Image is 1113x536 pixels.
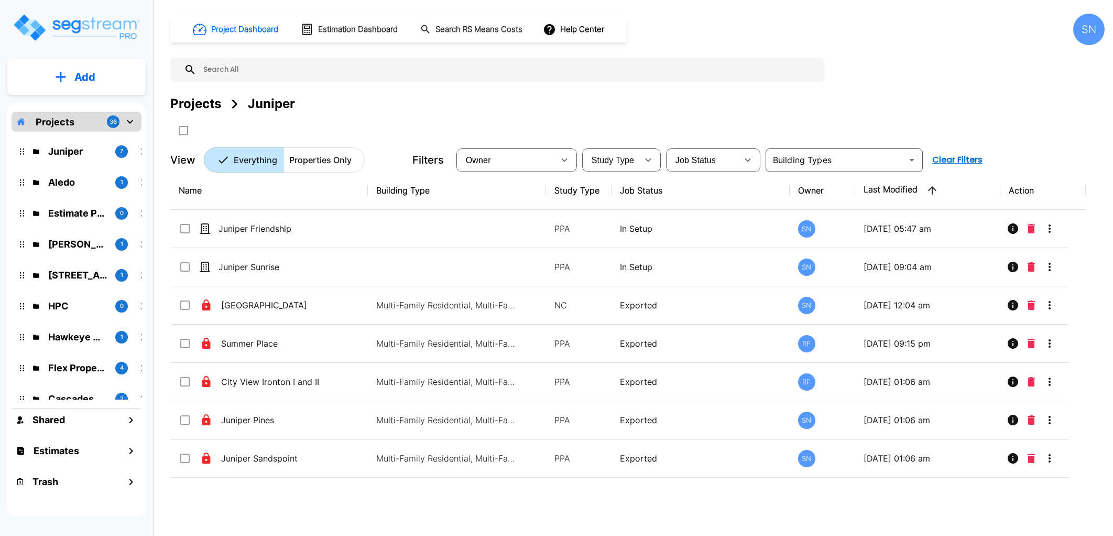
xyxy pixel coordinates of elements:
[48,392,107,406] p: Cascades Cover Two LLC
[221,414,326,426] p: Juniper Pines
[1039,218,1060,239] button: More-Options
[864,261,992,273] p: [DATE] 09:04 am
[1039,333,1060,354] button: More-Options
[189,18,284,41] button: Project Dashboard
[120,394,124,403] p: 2
[376,337,518,350] p: Multi-Family Residential, Multi-Family Residential, Multi-Family Residential, Multi-Family Reside...
[1039,295,1060,316] button: More-Options
[121,240,123,249] p: 1
[120,302,124,310] p: 0
[48,175,107,189] p: Aledo
[1039,256,1060,277] button: More-Options
[197,58,819,82] input: Search All
[864,452,992,465] p: [DATE] 01:06 am
[74,69,95,85] p: Add
[554,299,604,312] p: NC
[769,153,902,167] input: Building Types
[48,206,107,220] p: Estimate Property
[1002,371,1023,392] button: Info
[864,222,992,235] p: [DATE] 05:47 am
[110,117,117,126] p: 36
[435,24,522,36] h1: Search RS Means Costs
[1023,333,1039,354] button: Delete
[211,24,278,36] h1: Project Dashboard
[120,147,123,156] p: 7
[1002,410,1023,431] button: Info
[1039,371,1060,392] button: More-Options
[546,171,612,210] th: Study Type
[798,297,815,314] div: SN
[554,261,604,273] p: PPA
[48,144,107,158] p: Juniper
[554,337,604,350] p: PPA
[459,145,554,175] div: Select
[204,147,283,173] button: Everything
[221,376,326,388] p: City View Ironton I and II
[1039,410,1060,431] button: More-Options
[864,414,992,426] p: [DATE] 01:06 am
[864,376,992,388] p: [DATE] 01:06 am
[675,156,716,165] span: Job Status
[1002,333,1023,354] button: Info
[1039,448,1060,469] button: More-Options
[376,452,518,465] p: Multi-Family Residential, Multi-Family Residential, Multi-Family Residential, Multi-Family Reside...
[48,237,107,251] p: Kessler Rental
[620,376,781,388] p: Exported
[120,363,124,372] p: 4
[368,171,545,210] th: Building Type
[620,261,781,273] p: In Setup
[48,361,107,375] p: Flex Properties
[1002,218,1023,239] button: Info
[120,209,124,218] p: 0
[1002,256,1023,277] button: Info
[376,299,518,312] p: Multi-Family Residential, Multi-Family Residential, Multi-Family Residential, Multi-Family Reside...
[221,337,326,350] p: Summer Place
[170,94,221,113] div: Projects
[248,94,295,113] div: Juniper
[1023,410,1039,431] button: Delete
[798,259,815,276] div: SN
[855,171,1000,210] th: Last Modified
[620,222,781,235] p: In Setup
[592,156,634,165] span: Study Type
[219,222,323,235] p: Juniper Friendship
[798,412,815,429] div: SN
[554,414,604,426] p: PPA
[412,152,444,168] p: Filters
[48,330,107,344] p: Hawkeye Medical LLC
[318,24,398,36] h1: Estimation Dashboard
[541,19,608,39] button: Help Center
[620,299,781,312] p: Exported
[668,145,737,175] div: Select
[620,452,781,465] p: Exported
[554,376,604,388] p: PPA
[1023,295,1039,316] button: Delete
[121,333,123,341] p: 1
[12,13,140,42] img: Logo
[173,120,194,141] button: SelectAll
[170,171,368,210] th: Name
[584,145,638,175] div: Select
[48,268,107,282] p: 138 Polecat Lane
[620,414,781,426] p: Exported
[1073,14,1105,45] div: SN
[1023,256,1039,277] button: Delete
[32,475,58,489] h1: Trash
[170,152,195,168] p: View
[620,337,781,350] p: Exported
[221,452,326,465] p: Juniper Sandspoint
[219,261,323,273] p: Juniper Sunrise
[798,220,815,238] div: SN
[297,18,403,40] button: Estimation Dashboard
[204,147,365,173] div: Platform
[121,178,123,187] p: 1
[7,62,146,92] button: Add
[221,299,326,312] p: [GEOGRAPHIC_DATA]
[1000,171,1086,210] th: Action
[466,156,491,165] span: Owner
[1002,448,1023,469] button: Info
[798,335,815,352] div: RF
[612,171,789,210] th: Job Status
[32,413,65,427] h1: Shared
[121,271,123,280] p: 1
